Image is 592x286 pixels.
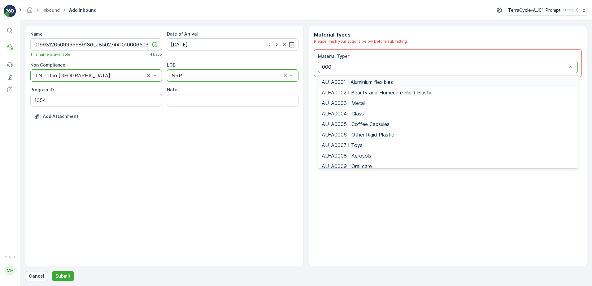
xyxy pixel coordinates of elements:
[4,5,16,17] img: logo
[563,8,578,13] p: ( +10:00 )
[314,38,582,44] div: Please finish your actions below before submitting.
[4,260,16,281] button: MM
[42,7,60,13] a: Inbound
[52,271,74,281] button: Submit
[322,111,364,116] span: AU-A0004 I Glass
[322,142,363,148] span: AU-A0007 I Toys
[322,100,365,106] span: AU-A0003 I Metal
[55,273,71,279] p: Submit
[167,62,176,67] label: LOB
[322,163,372,169] span: AU-A0009 I Oral care
[314,31,582,38] p: Material Types
[5,266,15,275] div: MM
[167,38,298,51] input: dd/mm/yyyy
[30,31,43,37] label: Name
[29,273,44,279] p: Cancel
[508,7,561,13] p: TerraCycle-AU01-Prompt
[25,271,48,281] button: Cancel
[322,153,371,158] span: AU-A0008 I Aerosols
[43,113,78,119] p: Add Attachment
[30,52,70,57] span: This name is available
[4,255,16,259] span: v 1.51.1
[30,87,54,92] label: Program ID
[322,132,394,137] span: AU-A0006 I Other Rigid Plastic
[322,90,433,95] span: AU-A0002 I Beauty and Homecare Rigid Plastic
[150,52,162,57] p: 41 / 255
[322,121,390,127] span: AU-A0005 I Coffee Capsules
[68,7,98,13] span: Add Inbound
[167,31,198,37] label: Date of Arrival
[322,79,393,85] span: AU-A0001 I Aluminium flexibles
[26,9,33,14] a: Homepage
[508,5,587,15] button: TerraCycle-AU01-Prompt(+10:00)
[30,111,82,121] button: Upload File
[318,54,348,59] label: Material Type
[30,62,65,67] label: Non Compliance
[167,87,177,92] label: Note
